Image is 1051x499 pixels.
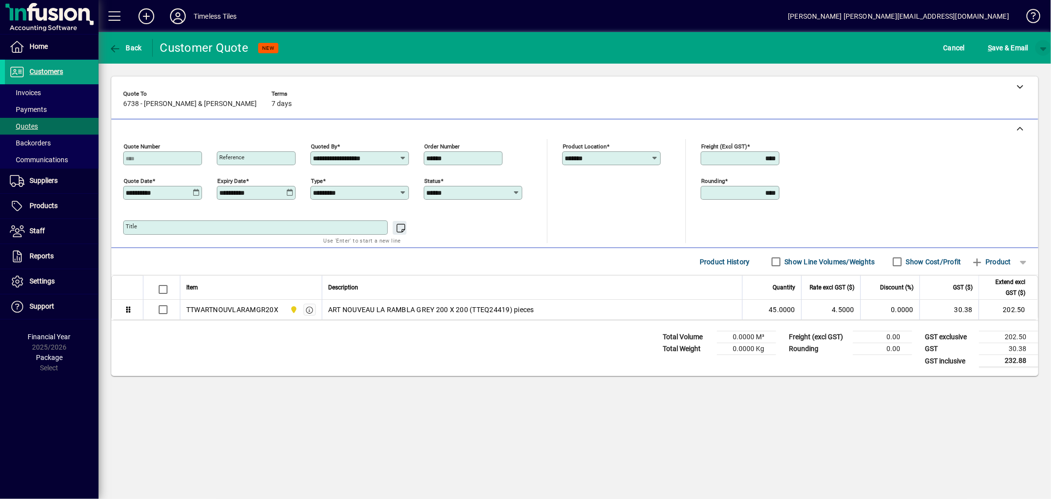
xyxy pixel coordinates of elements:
a: Staff [5,219,99,244]
td: 202.50 [979,331,1038,343]
span: Backorders [10,139,51,147]
a: Invoices [5,84,99,101]
mat-label: Expiry date [217,178,246,184]
a: Suppliers [5,169,99,193]
mat-label: Status [424,178,441,184]
td: Rounding [784,343,853,355]
div: Customer Quote [160,40,249,56]
span: 7 days [271,100,292,108]
td: Total Volume [658,331,717,343]
mat-label: Rounding [701,178,725,184]
span: Rate excl GST ($) [810,282,854,293]
mat-label: Title [126,223,137,230]
span: 6738 - [PERSON_NAME] & [PERSON_NAME] [123,100,257,108]
button: Save & Email [983,39,1033,57]
td: GST [920,343,979,355]
td: 0.0000 Kg [717,343,776,355]
span: ART NOUVEAU LA RAMBLA GREY 200 X 200 (TTEQ24419) pieces [328,305,534,315]
a: Support [5,294,99,319]
button: Profile [162,7,194,25]
span: NEW [262,45,274,51]
span: Extend excl GST ($) [985,277,1025,298]
mat-label: Quoted by [311,143,337,150]
td: 30.38 [979,343,1038,355]
td: GST inclusive [920,355,979,367]
span: Back [109,44,142,52]
mat-label: Type [311,178,323,184]
span: Staff [30,227,45,235]
span: Dunedin [287,304,299,315]
a: Home [5,35,99,59]
a: Products [5,194,99,218]
mat-label: Reference [219,154,244,161]
td: 0.0000 [860,300,919,320]
span: Quotes [10,122,38,130]
mat-label: Quote number [124,143,160,150]
a: Communications [5,151,99,168]
a: Backorders [5,135,99,151]
span: Support [30,302,54,310]
td: 0.00 [853,331,912,343]
td: 0.0000 M³ [717,331,776,343]
div: Timeless Tiles [194,8,237,24]
span: Cancel [944,40,965,56]
td: Freight (excl GST) [784,331,853,343]
mat-label: Freight (excl GST) [701,143,747,150]
label: Show Line Volumes/Weights [783,257,875,267]
div: TTWARTNOUVLARAMGR20X [186,305,278,315]
span: Home [30,42,48,50]
button: Back [106,39,144,57]
span: Reports [30,252,54,260]
td: 232.88 [979,355,1038,367]
span: Discount (%) [880,282,914,293]
span: Description [328,282,358,293]
span: Products [30,202,58,210]
td: 30.38 [919,300,979,320]
span: Customers [30,68,63,75]
span: Product [971,254,1011,270]
button: Cancel [941,39,968,57]
span: 45.0000 [769,305,795,315]
td: 0.00 [853,343,912,355]
span: S [988,44,992,52]
mat-hint: Use 'Enter' to start a new line [324,235,401,246]
span: Quantity [773,282,795,293]
span: Product History [700,254,750,270]
a: Quotes [5,118,99,135]
button: Add [131,7,162,25]
span: ave & Email [988,40,1028,56]
label: Show Cost/Profit [904,257,961,267]
mat-label: Quote date [124,178,152,184]
span: Item [186,282,198,293]
td: 202.50 [979,300,1038,320]
app-page-header-button: Back [99,39,153,57]
button: Product History [696,253,754,271]
div: [PERSON_NAME] [PERSON_NAME][EMAIL_ADDRESS][DOMAIN_NAME] [788,8,1009,24]
span: Communications [10,156,68,164]
td: Total Weight [658,343,717,355]
button: Product [966,253,1016,271]
a: Reports [5,244,99,269]
span: Package [36,354,63,361]
div: 4.5000 [808,305,854,315]
mat-label: Product location [563,143,607,150]
span: Payments [10,106,47,113]
td: GST exclusive [920,331,979,343]
span: GST ($) [953,282,973,293]
span: Settings [30,277,55,285]
span: Invoices [10,89,41,97]
span: Financial Year [28,333,71,341]
a: Payments [5,101,99,118]
a: Knowledge Base [1019,2,1039,34]
span: Suppliers [30,177,58,184]
a: Settings [5,269,99,294]
mat-label: Order number [424,143,460,150]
